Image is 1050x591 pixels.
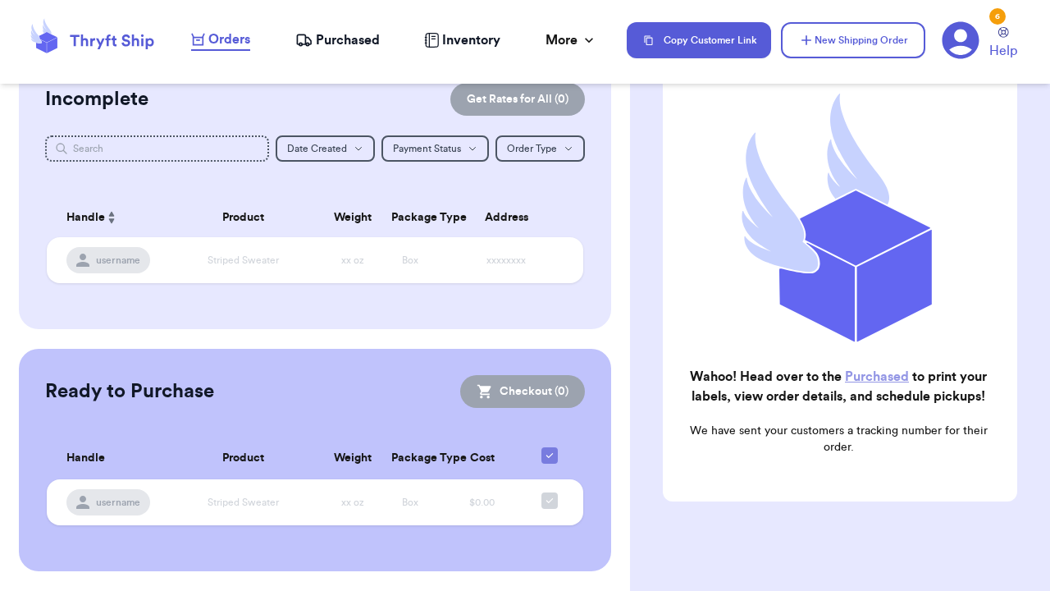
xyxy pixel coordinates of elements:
p: We have sent your customers a tracking number for their order. [676,423,1001,456]
th: Address [439,198,583,237]
h2: Incomplete [45,86,148,112]
span: Inventory [442,30,500,50]
a: Help [989,27,1017,61]
span: Order Type [507,144,557,153]
input: Search [45,135,269,162]
h2: Wahoo! Head over to the to print your labels, view order details, and schedule pickups! [676,367,1001,406]
span: Help [989,41,1017,61]
a: Inventory [424,30,500,50]
button: Date Created [276,135,375,162]
span: xx oz [341,497,364,507]
span: Striped Sweater [208,255,279,265]
span: username [96,496,140,509]
span: Box [402,255,418,265]
span: Handle [66,450,105,467]
button: Get Rates for All (0) [450,83,585,116]
button: Copy Customer Link [627,22,771,58]
span: Date Created [287,144,347,153]
button: Sort ascending [105,208,118,227]
a: Purchased [845,370,909,383]
a: Orders [191,30,250,51]
button: Checkout (0) [460,375,585,408]
button: Order Type [495,135,585,162]
th: Product [162,198,324,237]
span: Payment Status [393,144,461,153]
span: $0.00 [469,497,495,507]
span: xx oz [341,255,364,265]
a: 6 [942,21,979,59]
th: Cost [439,438,525,479]
div: 6 [989,8,1006,25]
h2: Ready to Purchase [45,378,214,405]
span: username [96,254,140,267]
span: Striped Sweater [208,497,279,507]
th: Package Type [381,438,439,479]
th: Package Type [381,198,439,237]
span: xxxxxxxx [486,255,526,265]
a: Purchased [295,30,380,50]
th: Weight [324,198,381,237]
th: Product [162,438,324,479]
div: More [546,30,597,50]
th: Weight [324,438,381,479]
span: Box [402,497,418,507]
span: Purchased [316,30,380,50]
button: New Shipping Order [781,22,925,58]
span: Handle [66,209,105,227]
button: Payment Status [381,135,489,162]
span: Orders [208,30,250,49]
